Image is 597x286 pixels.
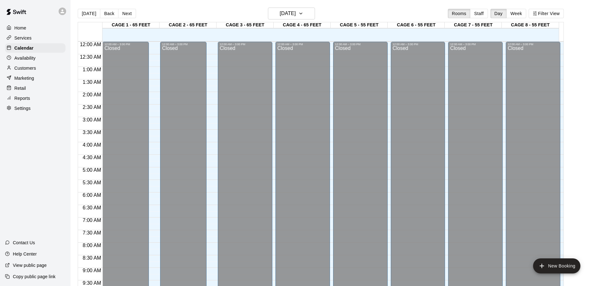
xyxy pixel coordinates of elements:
span: 3:30 AM [81,130,103,135]
div: CAGE 7 - 55 FEET [445,22,502,28]
span: 7:30 AM [81,230,103,235]
span: 3:00 AM [81,117,103,122]
span: 2:30 AM [81,105,103,110]
button: Back [100,9,118,18]
span: 1:30 AM [81,79,103,85]
span: 1:00 AM [81,67,103,72]
span: 6:30 AM [81,205,103,210]
button: Rooms [448,9,470,18]
div: 12:00 AM – 3:00 PM [393,43,443,46]
div: 12:00 AM – 3:00 PM [277,43,328,46]
p: Retail [14,85,26,91]
button: [DATE] [268,8,315,19]
button: Week [506,9,526,18]
p: Customers [14,65,36,71]
div: CAGE 2 - 65 FEET [160,22,217,28]
span: 7:00 AM [81,218,103,223]
div: CAGE 4 - 65 FEET [274,22,331,28]
p: Reports [14,95,30,101]
button: Staff [470,9,488,18]
p: Marketing [14,75,34,81]
button: add [533,258,580,273]
a: Customers [5,63,65,73]
p: Home [14,25,26,31]
span: 4:00 AM [81,142,103,148]
div: CAGE 5 - 55 FEET [331,22,388,28]
div: 12:00 AM – 3:00 PM [220,43,270,46]
span: 9:00 AM [81,268,103,273]
a: Settings [5,104,65,113]
div: 12:00 AM – 3:00 PM [104,43,147,46]
span: 6:00 AM [81,192,103,198]
a: Reports [5,94,65,103]
a: Services [5,33,65,43]
div: CAGE 1 - 65 FEET [102,22,160,28]
p: Contact Us [13,240,35,246]
span: 12:30 AM [78,54,103,60]
div: CAGE 3 - 65 FEET [217,22,274,28]
button: Next [118,9,136,18]
div: 12:00 AM – 3:00 PM [450,43,501,46]
p: Calendar [14,45,34,51]
a: Marketing [5,73,65,83]
span: 5:00 AM [81,167,103,173]
div: 12:00 AM – 3:00 PM [335,43,386,46]
p: Help Center [13,251,37,257]
div: CAGE 6 - 55 FEET [388,22,445,28]
span: 4:30 AM [81,155,103,160]
a: Home [5,23,65,33]
span: 8:30 AM [81,255,103,261]
button: Filter View [529,9,564,18]
a: Calendar [5,43,65,53]
span: 5:30 AM [81,180,103,185]
a: Retail [5,84,65,93]
button: [DATE] [78,9,100,18]
span: 12:00 AM [78,42,103,47]
a: Availability [5,53,65,63]
h6: [DATE] [280,9,296,18]
span: 9:30 AM [81,280,103,286]
p: View public page [13,262,47,268]
p: Copy public page link [13,273,55,280]
div: 12:00 AM – 3:00 PM [508,43,558,46]
button: Day [490,9,507,18]
div: 12:00 AM – 3:00 PM [162,43,205,46]
p: Services [14,35,32,41]
span: 8:00 AM [81,243,103,248]
p: Settings [14,105,31,111]
span: 2:00 AM [81,92,103,97]
p: Availability [14,55,36,61]
div: CAGE 8 - 55 FEET [502,22,559,28]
